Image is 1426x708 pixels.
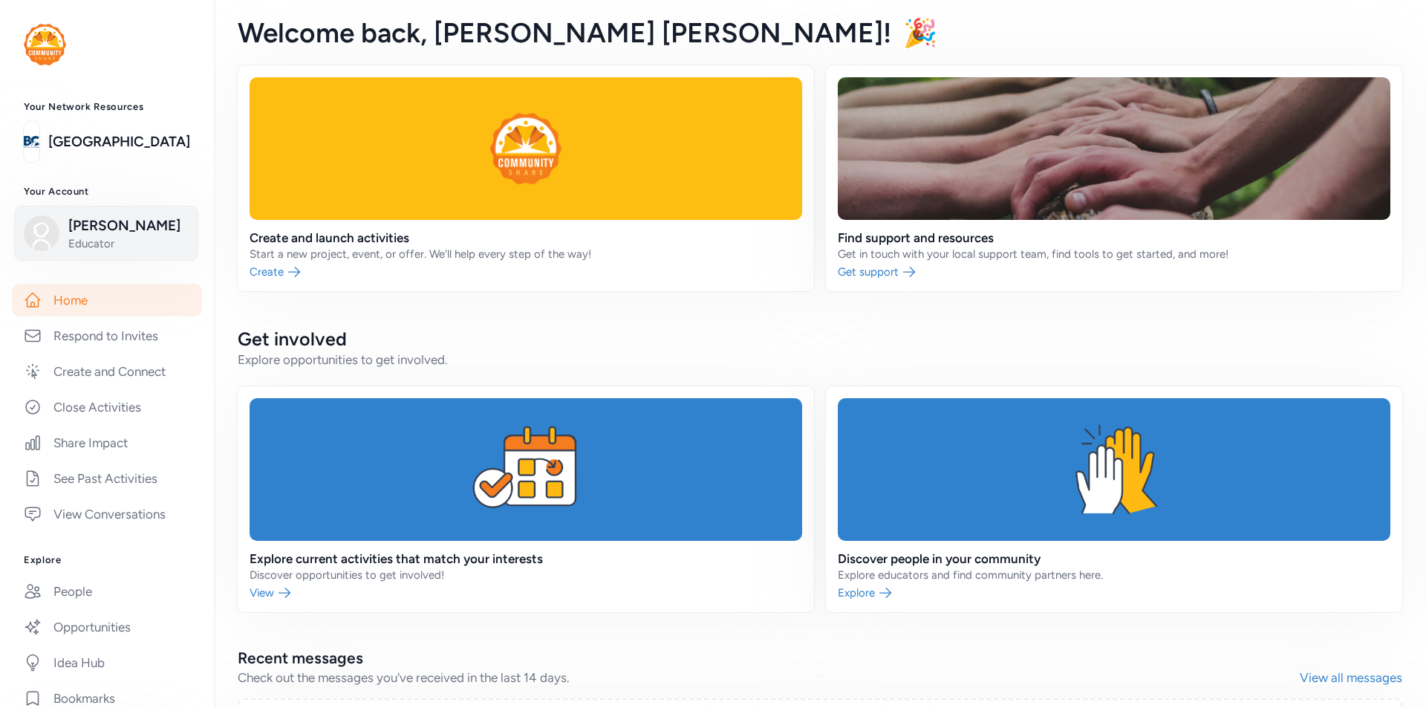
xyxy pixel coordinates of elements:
a: Respond to Invites [12,319,202,352]
a: Share Impact [12,426,202,459]
span: [PERSON_NAME] [68,215,189,236]
a: Home [12,284,202,316]
div: Explore opportunities to get involved. [238,351,1402,368]
a: Opportunities [12,611,202,643]
a: View all messages [1300,669,1402,686]
a: People [12,575,202,608]
span: Educator [68,236,189,251]
a: See Past Activities [12,462,202,495]
div: Check out the messages you've received in the last 14 days. [238,669,1300,686]
a: View Conversations [12,498,202,530]
h2: Get involved [238,327,1402,351]
a: Idea Hub [12,646,202,679]
h3: Your Account [24,186,190,198]
a: [GEOGRAPHIC_DATA] [48,131,190,152]
button: [PERSON_NAME]Educator [14,206,198,261]
img: logo [24,126,39,158]
h3: Your Network Resources [24,101,190,113]
img: logo [24,24,66,65]
span: Welcome back , [PERSON_NAME] [PERSON_NAME]! [238,16,891,49]
h2: Recent messages [238,648,1300,669]
a: Create and Connect [12,355,202,388]
h3: Explore [24,554,190,566]
span: 🎉 [903,16,937,49]
a: Close Activities [12,391,202,423]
